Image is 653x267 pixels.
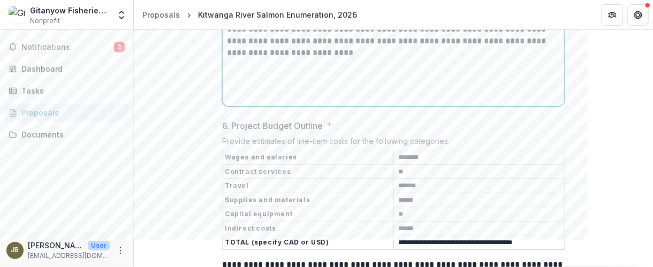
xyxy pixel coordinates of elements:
[9,6,26,24] img: Gitanyow Fisheries Authority
[11,247,19,254] div: Jordan Beblow
[138,7,184,22] a: Proposals
[223,221,394,235] th: Indirect costs
[223,179,394,193] th: Travel
[142,9,180,20] div: Proposals
[138,7,361,22] nav: breadcrumb
[223,207,394,222] th: Capital equipment
[223,164,394,179] th: Contract services
[28,251,110,261] p: [EMAIL_ADDRESS][DOMAIN_NAME]
[223,235,394,250] th: TOTAL (specify CAD or USD)
[222,119,323,132] p: 6. Project Budget Outline
[223,150,394,165] th: Wages and salaries
[4,104,129,121] a: Proposals
[21,107,120,118] div: Proposals
[198,9,357,20] div: Kitwanga River Salmon Enumeration, 2026
[4,39,129,56] button: Notifications2
[21,85,120,96] div: Tasks
[602,4,623,26] button: Partners
[114,244,127,257] button: More
[114,42,125,52] span: 2
[223,193,394,207] th: Supplies and materials
[30,5,110,16] div: Gitanyow Fisheries Authority
[28,240,83,251] p: [PERSON_NAME]
[21,43,114,52] span: Notifications
[21,63,120,74] div: Dashboard
[4,82,129,100] a: Tasks
[4,60,129,78] a: Dashboard
[88,241,110,250] p: User
[222,136,565,150] div: Provide estimates of line-item costs for the following categories.
[627,4,649,26] button: Get Help
[21,129,120,140] div: Documents
[114,4,129,26] button: Open entity switcher
[4,126,129,143] a: Documents
[30,16,60,26] span: Nonprofit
